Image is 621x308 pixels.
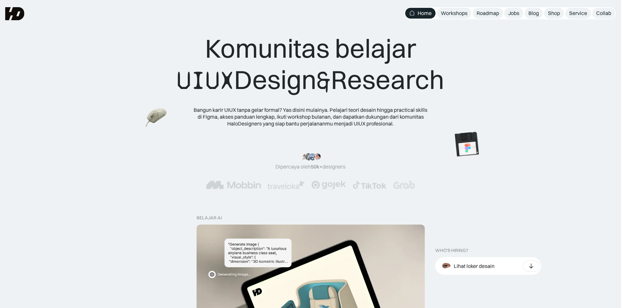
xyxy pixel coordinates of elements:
div: Roadmap [477,10,499,17]
div: Shop [548,10,560,17]
div: Service [569,10,587,17]
div: Collab [596,10,611,17]
a: Home [405,8,436,19]
span: & [317,65,331,96]
a: Collab [592,8,615,19]
div: Blog [528,10,539,17]
span: 50k+ [311,163,322,170]
div: Jobs [508,10,519,17]
div: Home [418,10,432,17]
a: Shop [544,8,564,19]
div: Bangun karir UIUX tanpa gelar formal? Yas disini mulainya. Pelajari teori desain hingga practical... [193,107,428,127]
div: WHO’S HIRING? [435,248,468,253]
div: Lihat loker desain [454,263,495,270]
a: Service [565,8,591,19]
div: Workshops [441,10,467,17]
a: Jobs [504,8,523,19]
div: Komunitas belajar Design Research [177,33,444,96]
a: Blog [525,8,543,19]
span: UIUX [177,65,234,96]
a: Workshops [437,8,471,19]
a: Roadmap [473,8,503,19]
div: Dipercaya oleh designers [275,163,346,170]
div: belajar ai [197,215,222,221]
